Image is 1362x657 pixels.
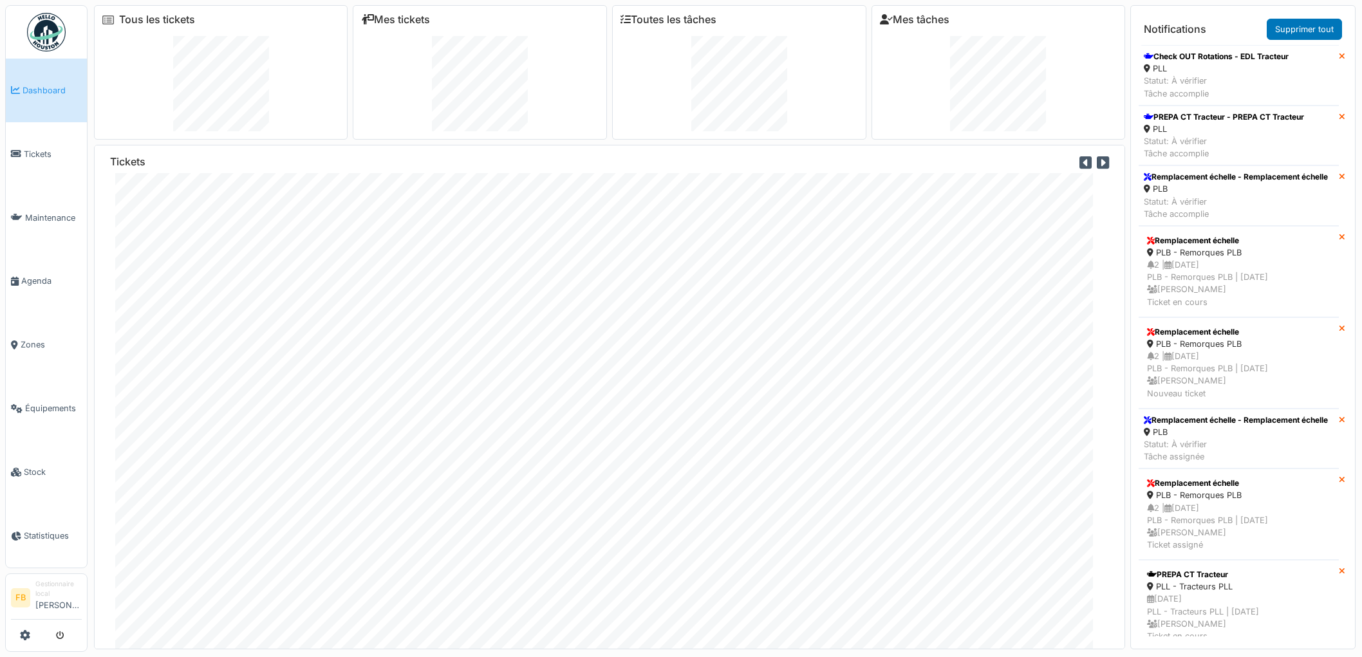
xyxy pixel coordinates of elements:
[1144,75,1289,99] div: Statut: À vérifier Tâche accomplie
[6,376,87,440] a: Équipements
[35,579,82,616] li: [PERSON_NAME]
[1147,350,1330,400] div: 2 | [DATE] PLB - Remorques PLB | [DATE] [PERSON_NAME] Nouveau ticket
[24,530,82,542] span: Statistiques
[1147,326,1330,338] div: Remplacement échelle
[1139,560,1339,651] a: PREPA CT Tracteur PLL - Tracteurs PLL [DATE]PLL - Tracteurs PLL | [DATE] [PERSON_NAME]Ticket en c...
[11,588,30,607] li: FB
[110,156,145,168] h6: Tickets
[1144,135,1304,160] div: Statut: À vérifier Tâche accomplie
[25,402,82,414] span: Équipements
[1144,111,1304,123] div: PREPA CT Tracteur - PREPA CT Tracteur
[35,579,82,599] div: Gestionnaire local
[23,84,82,97] span: Dashboard
[21,275,82,287] span: Agenda
[1139,165,1339,226] a: Remplacement échelle - Remplacement échelle PLB Statut: À vérifierTâche accomplie
[6,504,87,568] a: Statistiques
[6,122,87,186] a: Tickets
[6,313,87,377] a: Zones
[6,440,87,504] a: Stock
[24,466,82,478] span: Stock
[27,13,66,51] img: Badge_color-CXgf-gQk.svg
[1147,338,1330,350] div: PLB - Remorques PLB
[24,148,82,160] span: Tickets
[880,14,949,26] a: Mes tâches
[1147,593,1330,642] div: [DATE] PLL - Tracteurs PLL | [DATE] [PERSON_NAME] Ticket en cours
[25,212,82,224] span: Maintenance
[21,338,82,351] span: Zones
[6,250,87,313] a: Agenda
[1144,51,1289,62] div: Check OUT Rotations - EDL Tracteur
[1139,45,1339,106] a: Check OUT Rotations - EDL Tracteur PLL Statut: À vérifierTâche accomplie
[1144,183,1328,195] div: PLB
[6,59,87,122] a: Dashboard
[1144,438,1328,463] div: Statut: À vérifier Tâche assignée
[6,186,87,250] a: Maintenance
[1147,569,1330,580] div: PREPA CT Tracteur
[1144,62,1289,75] div: PLL
[1267,19,1342,40] a: Supprimer tout
[361,14,430,26] a: Mes tickets
[1147,246,1330,259] div: PLB - Remorques PLB
[1139,226,1339,317] a: Remplacement échelle PLB - Remorques PLB 2 |[DATE]PLB - Remorques PLB | [DATE] [PERSON_NAME]Ticke...
[1144,196,1328,220] div: Statut: À vérifier Tâche accomplie
[1147,489,1330,501] div: PLB - Remorques PLB
[1139,468,1339,560] a: Remplacement échelle PLB - Remorques PLB 2 |[DATE]PLB - Remorques PLB | [DATE] [PERSON_NAME]Ticke...
[1147,235,1330,246] div: Remplacement échelle
[1147,580,1330,593] div: PLL - Tracteurs PLL
[1139,106,1339,166] a: PREPA CT Tracteur - PREPA CT Tracteur PLL Statut: À vérifierTâche accomplie
[1139,409,1339,469] a: Remplacement échelle - Remplacement échelle PLB Statut: À vérifierTâche assignée
[1144,414,1328,426] div: Remplacement échelle - Remplacement échelle
[1147,477,1330,489] div: Remplacement échelle
[1139,317,1339,409] a: Remplacement échelle PLB - Remorques PLB 2 |[DATE]PLB - Remorques PLB | [DATE] [PERSON_NAME]Nouve...
[11,579,82,620] a: FB Gestionnaire local[PERSON_NAME]
[1144,171,1328,183] div: Remplacement échelle - Remplacement échelle
[620,14,716,26] a: Toutes les tâches
[1147,502,1330,551] div: 2 | [DATE] PLB - Remorques PLB | [DATE] [PERSON_NAME] Ticket assigné
[1144,123,1304,135] div: PLL
[1144,23,1206,35] h6: Notifications
[1147,259,1330,308] div: 2 | [DATE] PLB - Remorques PLB | [DATE] [PERSON_NAME] Ticket en cours
[119,14,195,26] a: Tous les tickets
[1144,426,1328,438] div: PLB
